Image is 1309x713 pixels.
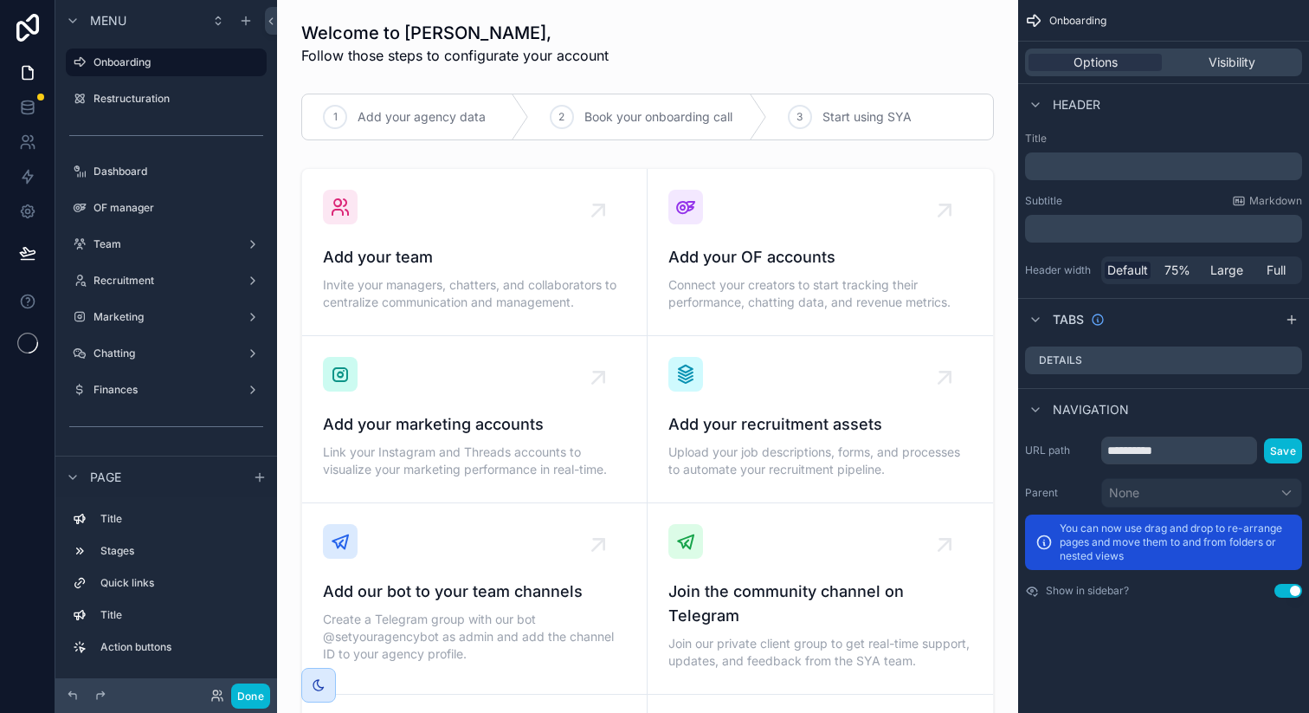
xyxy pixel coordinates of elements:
[1025,215,1302,243] div: scrollable content
[55,497,277,678] div: scrollable content
[93,55,256,69] label: Onboarding
[1164,262,1190,279] span: 75%
[1049,14,1106,28] span: Onboarding
[1209,54,1255,71] span: Visibility
[1025,486,1094,500] label: Parent
[93,310,239,324] label: Marketing
[1232,194,1302,208] a: Markdown
[66,230,267,258] a: Team
[1025,444,1094,457] label: URL path
[93,237,239,251] label: Team
[66,449,267,476] a: Settings
[93,347,239,360] label: Chatting
[1053,401,1129,418] span: Navigation
[1267,262,1286,279] span: Full
[1109,484,1139,502] span: None
[1060,522,1292,563] p: You can now use drag and drop to re-arrange pages and move them to and from folders or nested views
[1025,152,1302,180] div: scrollable content
[66,158,267,185] a: Dashboard
[93,383,239,397] label: Finances
[1210,262,1243,279] span: Large
[1025,132,1302,146] label: Title
[66,340,267,367] a: Chatting
[90,469,121,486] span: Page
[1264,438,1302,463] button: Save
[1025,263,1094,277] label: Header width
[100,640,260,654] label: Action buttons
[66,194,267,222] a: OF manager
[1074,54,1118,71] span: Options
[93,201,263,215] label: OF manager
[100,608,260,622] label: Title
[1053,311,1084,328] span: Tabs
[66,267,267,295] a: Recruitment
[100,512,260,526] label: Title
[1053,96,1100,113] span: Header
[1025,194,1062,208] label: Subtitle
[1046,584,1129,598] label: Show in sidebar?
[1107,262,1148,279] span: Default
[93,165,263,178] label: Dashboard
[93,92,263,106] label: Restructuration
[1101,478,1302,508] button: None
[66,85,267,113] a: Restructuration
[231,684,270,709] button: Done
[66,303,267,331] a: Marketing
[93,274,239,288] label: Recruitment
[1039,353,1082,367] label: Details
[1249,194,1302,208] span: Markdown
[90,12,126,29] span: Menu
[100,544,260,558] label: Stages
[66,376,267,404] a: Finances
[66,49,267,76] a: Onboarding
[100,576,260,590] label: Quick links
